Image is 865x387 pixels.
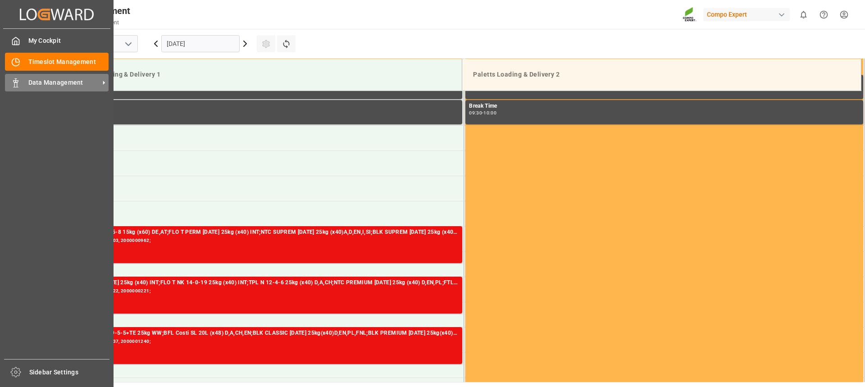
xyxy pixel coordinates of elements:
[121,37,135,51] button: open menu
[161,35,240,52] input: DD.MM.YYYY
[482,111,483,115] div: -
[68,278,459,287] div: FLO T PERM [DATE] 25kg (x40) INT;FLO T NK 14-0-19 25kg (x40) INT;TPL N 12-4-6 25kg (x40) D,A,CH;N...
[5,32,109,50] a: My Cockpit
[68,329,459,338] div: NTC sol N-Max 19-5-5+TE 25kg WW;BFL Costi SL 20L (x48) D,A,CH,EN;BLK CLASSIC [DATE] 25kg(x40)D,EN...
[483,111,496,115] div: 10:00
[68,102,459,111] div: Break Time
[469,102,860,111] div: Break Time
[469,111,482,115] div: 09:30
[68,338,459,346] div: Main ref : 6100001437, 2000001240;
[683,7,697,23] img: Screenshot%202023-09-29%20at%2010.02.21.png_1712312052.png
[68,228,459,237] div: RFU KR NEW 15-5-8 15kg (x60) DE,AT;FLO T PERM [DATE] 25kg (x40) INT;NTC SUPREM [DATE] 25kg (x40)A...
[70,66,455,83] div: Paletts Loading & Delivery 1
[814,5,834,25] button: Help Center
[28,78,100,87] span: Data Management
[469,66,854,83] div: Paletts Loading & Delivery 2
[29,368,110,377] span: Sidebar Settings
[68,287,459,295] div: Main ref : 6100001522, 2000000221;
[703,6,793,23] button: Compo Expert
[5,53,109,70] a: Timeslot Management
[68,237,459,245] div: Main ref : 6100001403, 2000000962;
[28,36,109,46] span: My Cockpit
[703,8,790,21] div: Compo Expert
[28,57,109,67] span: Timeslot Management
[793,5,814,25] button: show 0 new notifications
